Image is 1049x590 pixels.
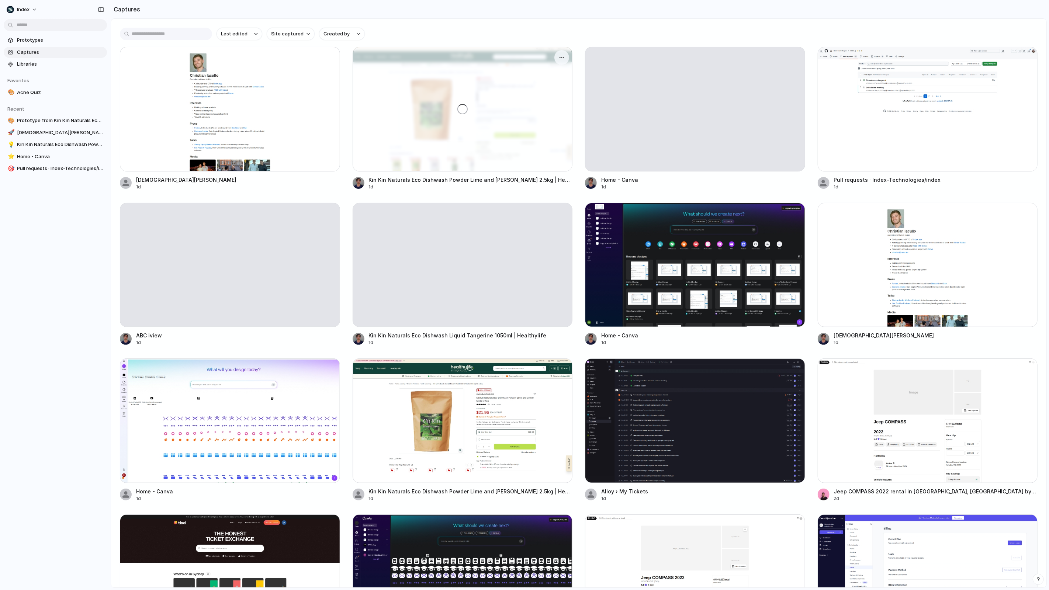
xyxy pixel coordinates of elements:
div: ⭐ [8,152,13,161]
button: 🎨 [7,117,14,124]
button: Created by [319,28,365,40]
div: 1d [369,495,573,502]
span: Prototype from Kin Kin Naturals Eco Dishwash Powder Lime and [PERSON_NAME] 2.5kg | Healthylife [17,117,104,124]
span: Last edited [221,30,247,38]
span: Site captured [271,30,304,38]
div: 1d [369,339,547,346]
div: [DEMOGRAPHIC_DATA][PERSON_NAME] [834,332,934,339]
button: Site captured [267,28,315,40]
div: 1d [369,184,573,190]
div: 1d [601,495,648,502]
a: 🎨Acne Quiz [4,87,107,98]
a: 💡Kin Kin Naturals Eco Dishwash Powder Lime and [PERSON_NAME] 2.5kg | Healthylife [4,139,107,150]
div: Kin Kin Naturals Eco Dishwash Liquid Tangerine 1050ml | Healthylife [369,332,547,339]
span: [DEMOGRAPHIC_DATA][PERSON_NAME] [17,129,104,136]
a: 🎯Pull requests · Index-Technologies/index [4,163,107,174]
button: 🎯 [7,165,14,172]
div: 🚀 [8,128,13,137]
span: Kin Kin Naturals Eco Dishwash Powder Lime and [PERSON_NAME] 2.5kg | Healthylife [17,141,104,148]
span: Acne Quiz [17,89,104,96]
button: 🎨 [7,89,14,96]
button: Index [4,4,41,15]
div: 💡 [8,140,13,149]
a: ⭐Home - Canva [4,151,107,162]
span: Recent [7,106,24,112]
div: [DEMOGRAPHIC_DATA][PERSON_NAME] [136,176,236,184]
a: Libraries [4,59,107,70]
div: Alloy › My Tickets [601,487,648,495]
div: Home - Canva [601,332,638,339]
div: 1d [601,184,638,190]
span: Pull requests · Index-Technologies/index [17,165,104,172]
div: Jeep COMPASS 2022 rental in [GEOGRAPHIC_DATA], [GEOGRAPHIC_DATA] by [PERSON_NAME] | [PERSON_NAME] [834,487,1038,495]
a: Prototypes [4,35,107,46]
button: 🚀 [7,129,14,136]
div: Home - Canva [136,487,173,495]
div: 🎨 [8,117,13,125]
span: Favorites [7,77,29,83]
div: 1d [834,184,941,190]
button: 💡 [7,141,14,148]
span: Created by [323,30,350,38]
div: Kin Kin Naturals Eco Dishwash Powder Lime and [PERSON_NAME] 2.5kg | Healthylife [369,487,573,495]
div: Kin Kin Naturals Eco Dishwash Powder Lime and [PERSON_NAME] 2.5kg | Healthylife [369,176,573,184]
span: Libraries [17,60,104,68]
div: 1d [834,339,934,346]
span: Index [17,6,30,13]
div: 1d [136,495,173,502]
div: Home - Canva [601,176,638,184]
span: Home - Canva [17,153,104,160]
div: ABC iview [136,332,162,339]
div: 🎯 [8,164,13,173]
div: 1d [136,184,236,190]
div: 🎨 [8,88,13,97]
button: ⭐ [7,153,14,160]
h2: Captures [111,5,140,14]
div: 1d [601,339,638,346]
button: Last edited [217,28,262,40]
a: 🎨Prototype from Kin Kin Naturals Eco Dishwash Powder Lime and [PERSON_NAME] 2.5kg | Healthylife [4,115,107,126]
span: Prototypes [17,37,104,44]
div: 1d [136,339,162,346]
div: Pull requests · Index-Technologies/index [834,176,941,184]
a: Captures [4,47,107,58]
span: Captures [17,49,104,56]
a: 🚀[DEMOGRAPHIC_DATA][PERSON_NAME] [4,127,107,138]
div: 2d [834,495,1038,502]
